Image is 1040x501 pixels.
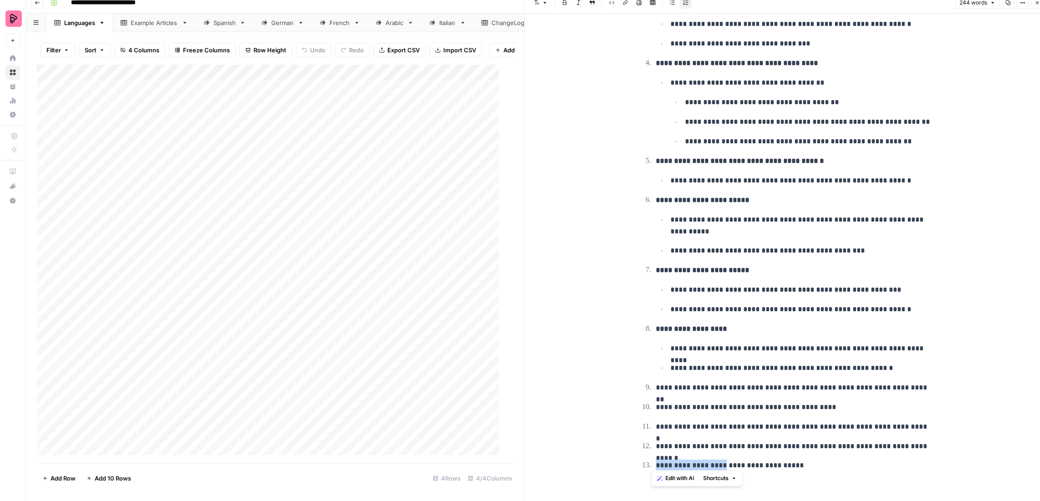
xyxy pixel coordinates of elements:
[37,471,81,486] button: Add Row
[254,46,286,55] span: Row Height
[79,43,111,57] button: Sort
[5,51,20,66] a: Home
[5,65,20,80] a: Browse
[64,18,95,27] div: Languages
[312,14,368,32] a: French
[114,43,165,57] button: 4 Columns
[296,43,331,57] button: Undo
[665,474,694,482] span: Edit with AI
[213,18,236,27] div: Spanish
[46,14,113,32] a: Languages
[5,193,20,208] button: Help + Support
[46,46,61,55] span: Filter
[81,471,137,486] button: Add 10 Rows
[239,43,292,57] button: Row Height
[183,46,230,55] span: Freeze Columns
[443,46,476,55] span: Import CSV
[703,474,729,482] span: Shortcuts
[439,18,456,27] div: Italian
[330,18,350,27] div: French
[41,43,75,57] button: Filter
[373,43,426,57] button: Export CSV
[421,14,474,32] a: Italian
[654,472,698,484] button: Edit with AI
[196,14,254,32] a: Spanish
[368,14,421,32] a: Arabic
[349,46,364,55] span: Redo
[335,43,370,57] button: Redo
[5,7,20,30] button: Workspace: Preply
[128,46,159,55] span: 4 Columns
[5,107,20,122] a: Settings
[310,46,325,55] span: Undo
[492,18,524,27] div: ChangeLog
[85,46,96,55] span: Sort
[5,179,20,193] button: What's new?
[503,46,538,55] span: Add Column
[95,474,131,483] span: Add 10 Rows
[387,46,420,55] span: Export CSV
[254,14,312,32] a: German
[489,43,544,57] button: Add Column
[474,14,542,32] a: ChangeLog
[429,43,482,57] button: Import CSV
[271,18,294,27] div: German
[6,179,20,193] div: What's new?
[429,471,464,486] div: 4 Rows
[113,14,196,32] a: Example Articles
[5,10,22,27] img: Preply Logo
[464,471,516,486] div: 4/4 Columns
[131,18,178,27] div: Example Articles
[5,164,20,179] a: AirOps Academy
[5,79,20,94] a: Your Data
[386,18,404,27] div: Arabic
[51,474,76,483] span: Add Row
[169,43,236,57] button: Freeze Columns
[5,93,20,108] a: Usage
[700,472,741,484] button: Shortcuts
